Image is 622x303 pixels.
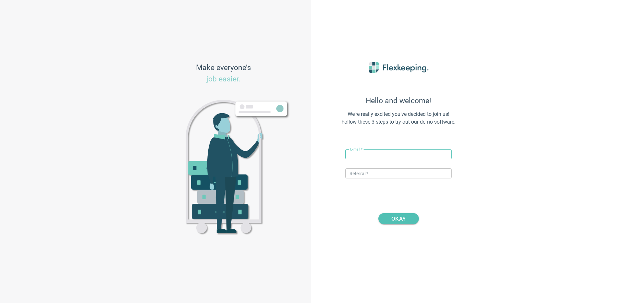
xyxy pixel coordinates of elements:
span: We’re really excited you’ve decided to join us! Follow these 3 steps to try out our demo software. [327,110,470,126]
button: OKAY [378,213,419,224]
span: job easier. [206,75,241,83]
span: Make everyone’s [196,62,251,85]
span: OKAY [391,213,406,224]
span: Hello and welcome! [327,96,470,105]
